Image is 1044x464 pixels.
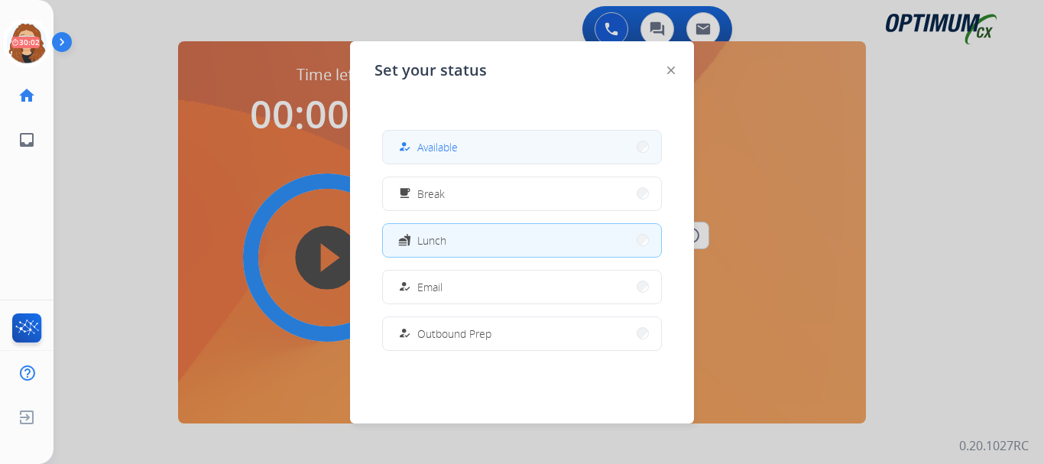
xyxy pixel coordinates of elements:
[383,177,661,210] button: Break
[667,67,675,74] img: close-button
[374,60,487,81] span: Set your status
[417,139,458,155] span: Available
[417,232,446,248] span: Lunch
[398,187,411,200] mat-icon: free_breakfast
[398,141,411,154] mat-icon: how_to_reg
[417,279,443,295] span: Email
[398,327,411,340] mat-icon: how_to_reg
[18,131,36,149] mat-icon: inbox
[417,326,491,342] span: Outbound Prep
[398,281,411,294] mat-icon: how_to_reg
[383,131,661,164] button: Available
[417,186,445,202] span: Break
[383,271,661,303] button: Email
[383,317,661,350] button: Outbound Prep
[18,86,36,105] mat-icon: home
[398,234,411,247] mat-icon: fastfood
[383,224,661,257] button: Lunch
[959,436,1029,455] p: 0.20.1027RC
